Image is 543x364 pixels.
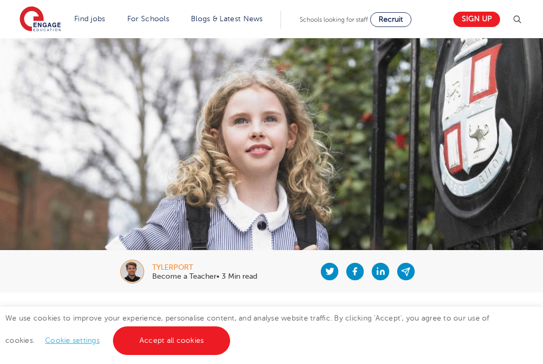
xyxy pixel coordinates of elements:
[45,336,100,344] a: Cookie settings
[379,15,403,23] span: Recruit
[370,12,411,27] a: Recruit
[5,314,489,344] span: We use cookies to improve your experience, personalise content, and analyse website traffic. By c...
[20,6,61,33] img: Engage Education
[453,12,500,27] a: Sign up
[113,326,231,355] a: Accept all cookies
[152,273,257,280] p: Become a Teacher• 3 Min read
[191,15,263,23] a: Blogs & Latest News
[300,16,368,23] span: Schools looking for staff
[152,264,257,271] div: tylerport
[127,15,169,23] a: For Schools
[74,15,106,23] a: Find jobs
